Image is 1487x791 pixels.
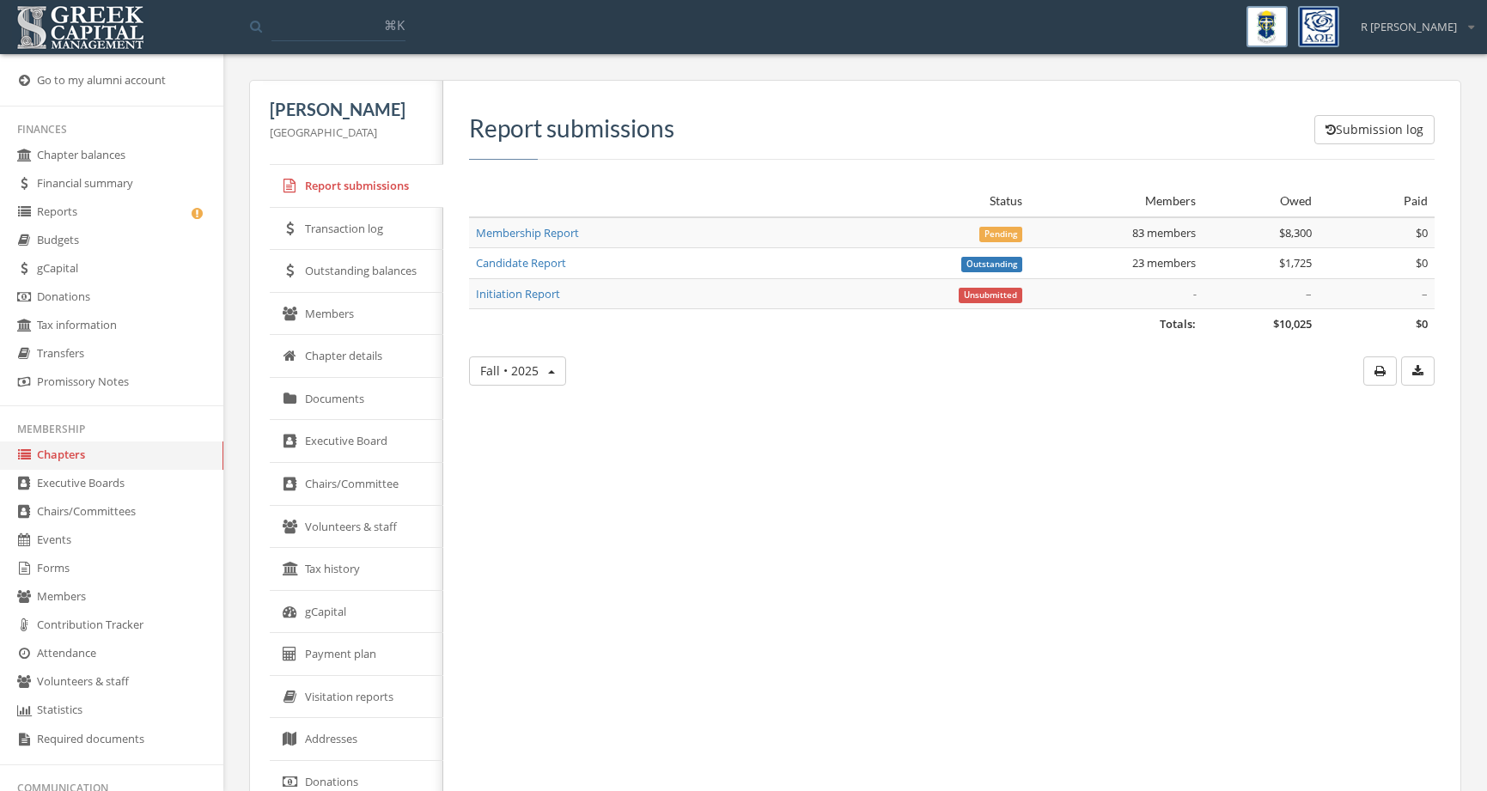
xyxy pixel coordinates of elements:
span: $0 [1416,316,1428,332]
span: R [PERSON_NAME] [1361,19,1457,35]
td: Totals: [469,309,1203,339]
a: Executive Board [270,420,443,463]
a: Initiation Report [476,286,560,301]
span: $0 [1416,225,1428,240]
a: Visitation reports [270,676,443,719]
div: R [PERSON_NAME] [1350,6,1474,35]
span: Pending [979,227,1022,242]
a: Pending [979,225,1022,240]
th: Paid [1319,186,1435,217]
a: Membership Report [476,225,579,240]
a: Candidate Report [476,255,566,271]
th: Members [1029,186,1203,217]
p: [GEOGRAPHIC_DATA] [270,123,423,142]
a: Volunteers & staff [270,506,443,549]
span: Fall • 2025 [480,362,539,379]
h3: Report submissions [469,115,1435,142]
span: Unsubmitted [959,288,1022,303]
span: $10,025 [1273,316,1312,332]
a: Outstanding balances [270,250,443,293]
th: Status [884,186,1029,217]
span: 83 members [1132,225,1196,240]
a: Members [270,293,443,336]
em: - [1192,286,1196,301]
button: Fall • 2025 [469,356,566,386]
span: 23 members [1132,255,1196,271]
span: $0 [1416,255,1428,271]
span: – [1422,286,1428,301]
a: Outstanding [961,255,1022,271]
a: Unsubmitted [959,286,1022,301]
a: Payment plan [270,633,443,676]
span: $8,300 [1279,225,1312,240]
a: Addresses [270,718,443,761]
a: Tax history [270,548,443,591]
a: Chairs/Committee [270,463,443,506]
a: Chapter details [270,335,443,378]
span: ⌘K [384,16,405,33]
th: Owed [1203,186,1319,217]
span: $1,725 [1279,255,1312,271]
button: Submission log [1314,115,1435,144]
span: – [1306,286,1312,301]
a: Report submissions [270,165,443,208]
a: gCapital [270,591,443,634]
a: Documents [270,378,443,421]
span: Outstanding [961,257,1022,272]
a: Transaction log [270,208,443,251]
h5: [PERSON_NAME] [270,100,423,119]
